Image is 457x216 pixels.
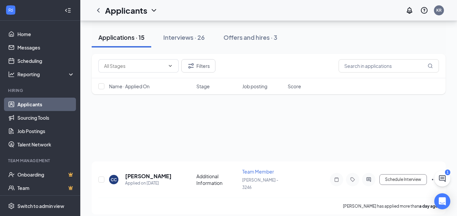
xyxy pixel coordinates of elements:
[105,5,147,16] h1: Applicants
[242,178,278,190] span: [PERSON_NAME] - 3246
[8,158,73,164] div: Team Management
[17,71,75,78] div: Reporting
[17,168,75,181] a: OnboardingCrown
[419,204,438,209] b: a day ago
[288,83,301,90] span: Score
[17,111,75,124] a: Sourcing Tools
[17,27,75,41] a: Home
[17,98,75,111] a: Applicants
[438,175,446,183] svg: ChatActive
[163,33,205,41] div: Interviews · 26
[181,59,215,73] button: Filter Filters
[242,169,274,175] span: Team Member
[343,203,439,209] p: [PERSON_NAME] has applied more than .
[109,83,150,90] span: Name · Applied On
[17,138,75,151] a: Talent Network
[111,177,117,183] div: CC
[365,177,373,182] svg: ActiveChat
[8,203,15,209] svg: Settings
[436,7,442,13] div: KR
[65,7,71,14] svg: Collapse
[431,176,439,184] svg: Ellipses
[339,59,439,73] input: Search in applications
[405,6,414,14] svg: Notifications
[420,6,428,14] svg: QuestionInfo
[98,33,145,41] div: Applications · 15
[333,177,341,182] svg: Note
[17,195,75,208] a: DocumentsCrown
[17,203,64,209] div: Switch to admin view
[428,63,433,69] svg: MagnifyingGlass
[17,124,75,138] a: Job Postings
[104,62,165,70] input: All Stages
[379,174,427,185] button: Schedule Interview
[125,180,172,187] div: Applied on [DATE]
[196,83,210,90] span: Stage
[17,54,75,68] a: Scheduling
[125,173,172,180] h5: [PERSON_NAME]
[7,7,14,13] svg: WorkstreamLogo
[150,6,158,14] svg: ChevronDown
[349,177,357,182] svg: Tag
[434,193,450,209] div: Open Intercom Messenger
[242,83,267,90] span: Job posting
[196,173,238,186] div: Additional Information
[8,88,73,93] div: Hiring
[168,63,173,69] svg: ChevronDown
[94,6,102,14] svg: ChevronLeft
[8,71,15,78] svg: Analysis
[434,171,450,187] button: ChatActive
[445,170,450,175] div: 1
[223,33,277,41] div: Offers and hires · 3
[187,62,195,70] svg: Filter
[17,41,75,54] a: Messages
[17,181,75,195] a: TeamCrown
